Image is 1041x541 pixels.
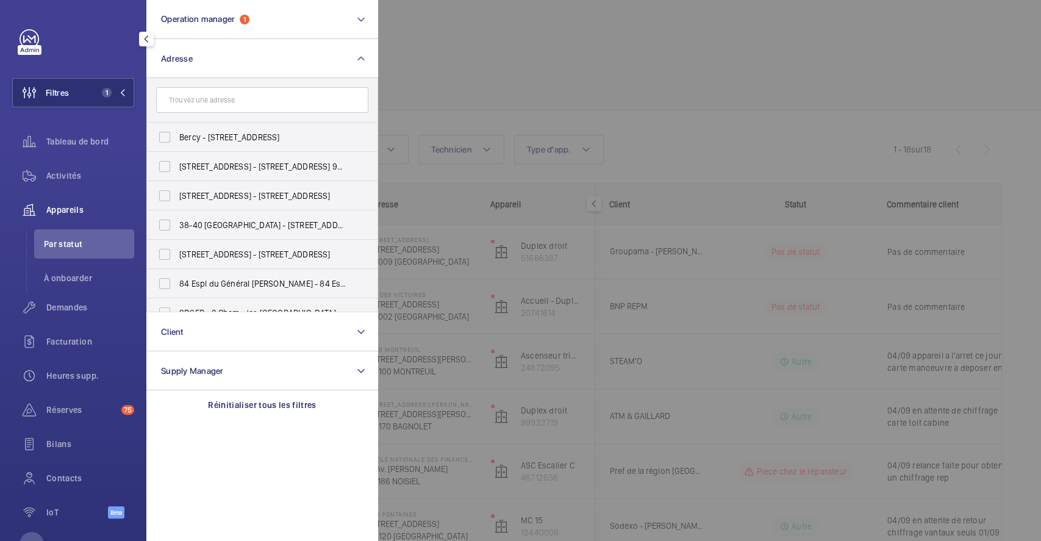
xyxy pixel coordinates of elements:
[46,404,116,416] span: Réserves
[46,204,134,216] span: Appareils
[102,88,112,98] span: 1
[46,135,134,148] span: Tableau de bord
[121,405,134,415] span: 75
[46,370,134,382] span: Heures supp.
[44,272,134,284] span: À onboarder
[12,78,134,107] button: Filtres1
[46,87,69,99] span: Filtres
[46,335,134,348] span: Facturation
[108,506,124,518] span: Beta
[46,506,108,518] span: IoT
[44,238,134,250] span: Par statut
[46,170,134,182] span: Activités
[46,472,134,484] span: Contacts
[46,438,134,450] span: Bilans
[46,301,134,313] span: Demandes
